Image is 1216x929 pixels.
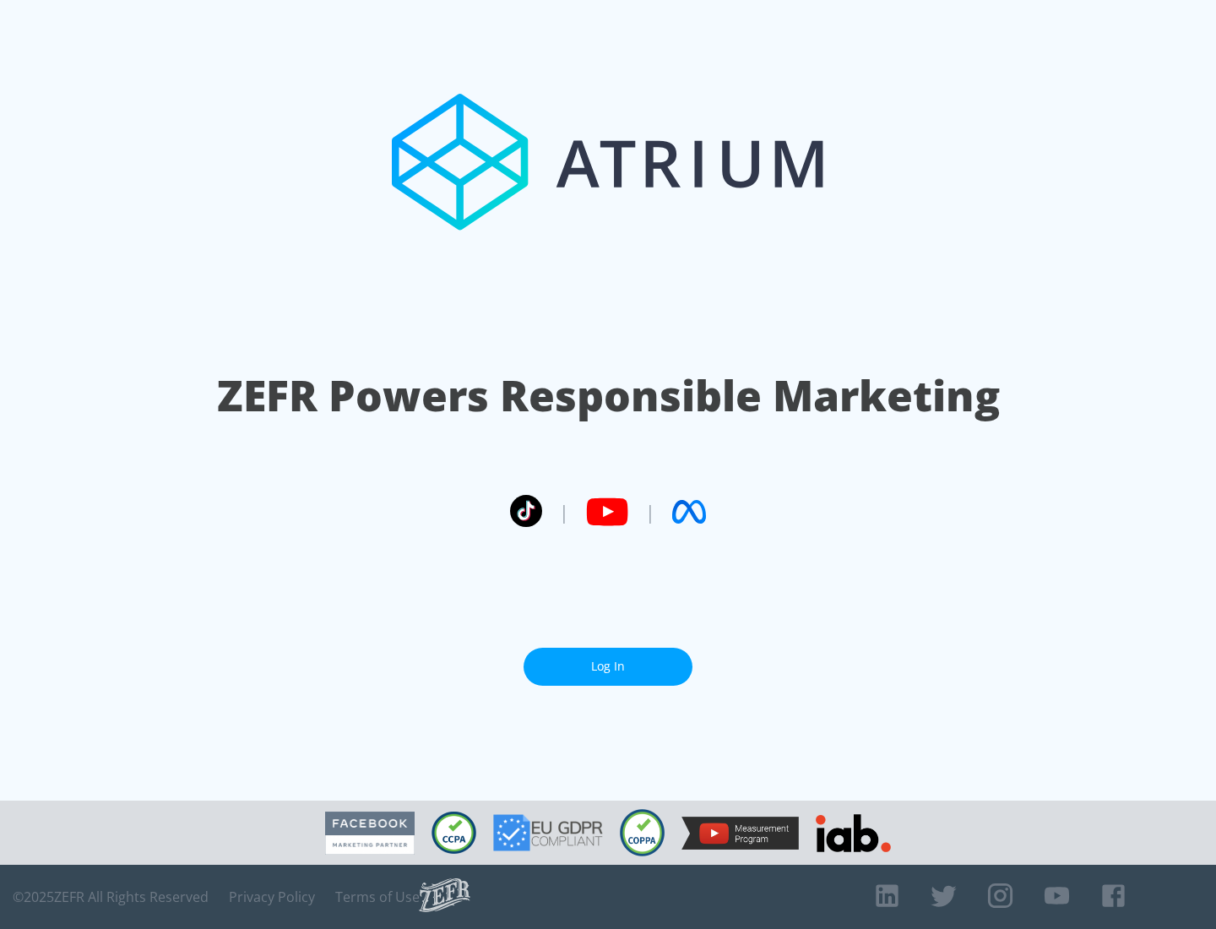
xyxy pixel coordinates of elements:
span: © 2025 ZEFR All Rights Reserved [13,888,209,905]
span: | [645,499,655,524]
a: Privacy Policy [229,888,315,905]
img: IAB [816,814,891,852]
img: CCPA Compliant [432,812,476,854]
a: Log In [524,648,692,686]
img: YouTube Measurement Program [681,817,799,850]
img: GDPR Compliant [493,814,603,851]
img: COPPA Compliant [620,809,665,856]
h1: ZEFR Powers Responsible Marketing [217,367,1000,425]
img: Facebook Marketing Partner [325,812,415,855]
a: Terms of Use [335,888,420,905]
span: | [559,499,569,524]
